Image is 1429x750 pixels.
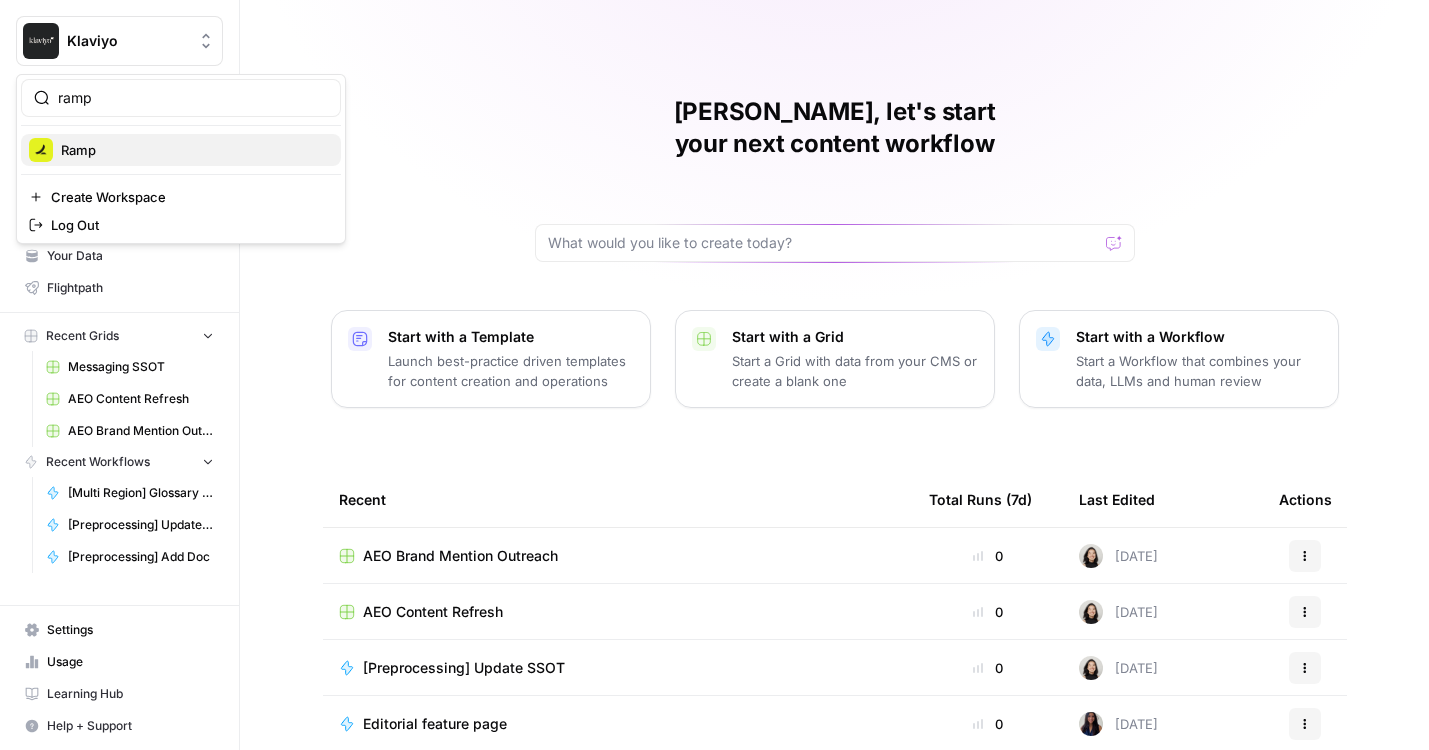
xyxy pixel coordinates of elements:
[16,240,223,272] a: Your Data
[363,658,565,678] span: [Preprocessing] Update SSOT
[16,614,223,646] a: Settings
[1279,472,1332,527] div: Actions
[732,327,978,347] p: Start with a Grid
[37,541,223,573] a: [Preprocessing] Add Doc
[47,279,214,297] span: Flightpath
[339,472,897,527] div: Recent
[732,351,978,391] p: Start a Grid with data from your CMS or create a blank one
[1076,327,1322,347] p: Start with a Workflow
[51,187,325,207] span: Create Workspace
[339,658,897,678] a: [Preprocessing] Update SSOT
[16,74,346,244] div: Workspace: Klaviyo
[47,685,214,703] span: Learning Hub
[929,714,1047,734] div: 0
[331,310,651,408] button: Start with a TemplateLaunch best-practice driven templates for content creation and operations
[16,710,223,742] button: Help + Support
[37,383,223,415] a: AEO Content Refresh
[47,621,214,639] span: Settings
[37,477,223,509] a: [Multi Region] Glossary Page
[363,714,507,734] span: Editorial feature page
[1079,544,1103,568] img: t5ef5oef8zpw1w4g2xghobes91mw
[339,714,897,734] a: Editorial feature page
[16,321,223,351] button: Recent Grids
[58,88,328,108] input: Search Workspaces
[363,546,558,566] span: AEO Brand Mention Outreach
[68,516,214,534] span: [Preprocessing] Update SSOT
[21,183,341,211] a: Create Workspace
[675,310,995,408] button: Start with a GridStart a Grid with data from your CMS or create a blank one
[37,509,223,541] a: [Preprocessing] Update SSOT
[535,96,1135,160] h1: [PERSON_NAME], let's start your next content workflow
[29,138,53,162] img: Ramp Logo
[68,548,214,566] span: [Preprocessing] Add Doc
[21,211,341,239] a: Log Out
[46,327,119,345] span: Recent Grids
[929,546,1047,566] div: 0
[929,602,1047,622] div: 0
[1079,544,1158,568] div: [DATE]
[68,484,214,502] span: [Multi Region] Glossary Page
[68,358,214,376] span: Messaging SSOT
[46,453,150,471] span: Recent Workflows
[23,23,59,59] img: Klaviyo Logo
[61,140,325,160] span: Ramp
[1079,712,1158,736] div: [DATE]
[929,658,1047,678] div: 0
[548,233,1098,253] input: What would you like to create today?
[1019,310,1339,408] button: Start with a WorkflowStart a Workflow that combines your data, LLMs and human review
[47,247,214,265] span: Your Data
[388,351,634,391] p: Launch best-practice driven templates for content creation and operations
[16,272,223,304] a: Flightpath
[1079,600,1158,624] div: [DATE]
[1079,712,1103,736] img: rox323kbkgutb4wcij4krxobkpon
[1076,351,1322,391] p: Start a Workflow that combines your data, LLMs and human review
[1079,656,1103,680] img: t5ef5oef8zpw1w4g2xghobes91mw
[51,215,325,235] span: Log Out
[47,653,214,671] span: Usage
[37,351,223,383] a: Messaging SSOT
[1079,472,1155,527] div: Last Edited
[16,16,223,66] button: Workspace: Klaviyo
[929,472,1032,527] div: Total Runs (7d)
[1079,600,1103,624] img: t5ef5oef8zpw1w4g2xghobes91mw
[37,415,223,447] a: AEO Brand Mention Outreach
[16,646,223,678] a: Usage
[16,678,223,710] a: Learning Hub
[67,31,188,51] span: Klaviyo
[388,327,634,347] p: Start with a Template
[1079,656,1158,680] div: [DATE]
[16,447,223,477] button: Recent Workflows
[339,602,897,622] a: AEO Content Refresh
[363,602,503,622] span: AEO Content Refresh
[47,717,214,735] span: Help + Support
[68,422,214,440] span: AEO Brand Mention Outreach
[339,546,897,566] a: AEO Brand Mention Outreach
[68,390,214,408] span: AEO Content Refresh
